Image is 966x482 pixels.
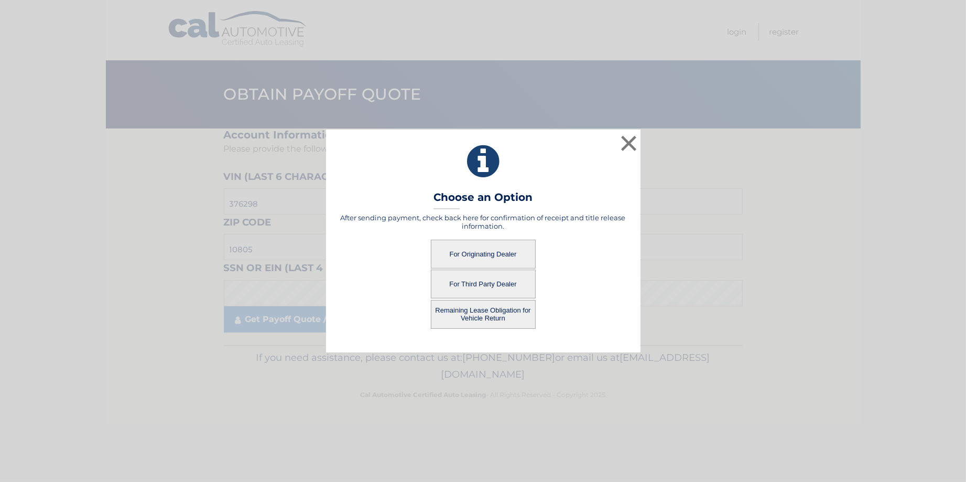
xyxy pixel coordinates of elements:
[431,240,536,269] button: For Originating Dealer
[618,133,639,154] button: ×
[433,191,533,209] h3: Choose an Option
[431,300,536,329] button: Remaining Lease Obligation for Vehicle Return
[339,213,627,230] h5: After sending payment, check back here for confirmation of receipt and title release information.
[431,270,536,298] button: For Third Party Dealer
